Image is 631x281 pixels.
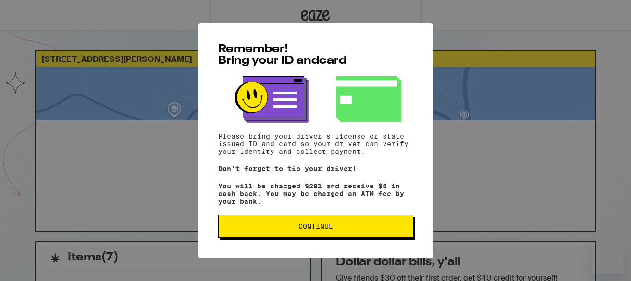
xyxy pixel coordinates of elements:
[298,223,333,230] span: Continue
[593,243,623,273] iframe: Button to launch messaging window
[218,165,413,173] p: Don't forget to tip your driver!
[218,132,413,155] p: Please bring your driver's license or state issued ID and card so your driver can verify your ide...
[218,182,413,205] p: You will be charged $201 and receive $5 in cash back. You may be charged an ATM fee by your bank.
[218,215,413,238] button: Continue
[218,44,346,67] span: Remember! Bring your ID and card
